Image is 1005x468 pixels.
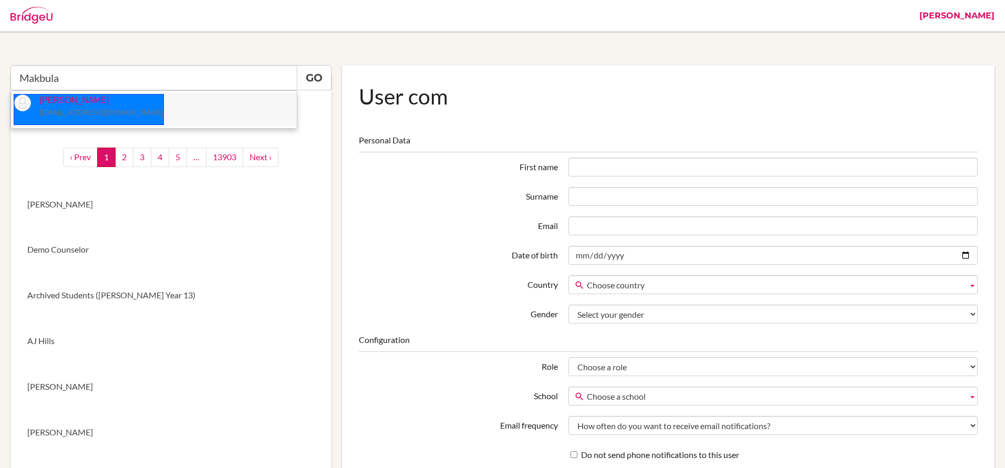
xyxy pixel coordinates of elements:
[206,148,243,167] a: 13903
[115,148,133,167] a: 2
[587,387,963,406] span: Choose a school
[11,364,331,410] a: [PERSON_NAME]
[354,305,563,320] label: Gender
[11,227,331,273] a: Demo Counselor
[354,275,563,291] label: Country
[354,416,563,432] label: Email frequency
[39,108,163,117] small: [EMAIL_ADDRESS][DOMAIN_NAME]
[11,318,331,364] a: AJ Hills
[354,158,563,173] label: First name
[571,451,577,458] input: Do not send phone notifications to this user
[359,82,978,111] h1: User com
[187,148,206,167] a: …
[354,246,563,262] label: Date of birth
[11,182,331,227] a: [PERSON_NAME]
[354,216,563,232] label: Email
[571,449,739,461] label: Do not send phone notifications to this user
[14,95,31,111] img: thumb_default-9baad8e6c595f6d87dbccf3bc005204999cb094ff98a76d4c88bb8097aa52fd3.png
[31,95,163,119] p: [PERSON_NAME]
[587,276,963,295] span: Choose country
[354,387,563,402] label: School
[359,134,978,152] legend: Personal Data
[354,187,563,203] label: Surname
[63,148,98,167] a: ‹ Prev
[359,334,978,352] legend: Configuration
[11,410,331,455] a: [PERSON_NAME]
[151,148,169,167] a: 4
[11,90,331,136] a: New User
[11,65,297,90] input: Quicksearch user
[297,65,331,90] a: Go
[169,148,187,167] a: 5
[11,273,331,318] a: Archived Students ([PERSON_NAME] Year 13)
[11,7,53,24] img: Bridge-U
[354,357,563,373] label: Role
[133,148,151,167] a: 3
[243,148,278,167] a: next
[97,148,116,167] a: 1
